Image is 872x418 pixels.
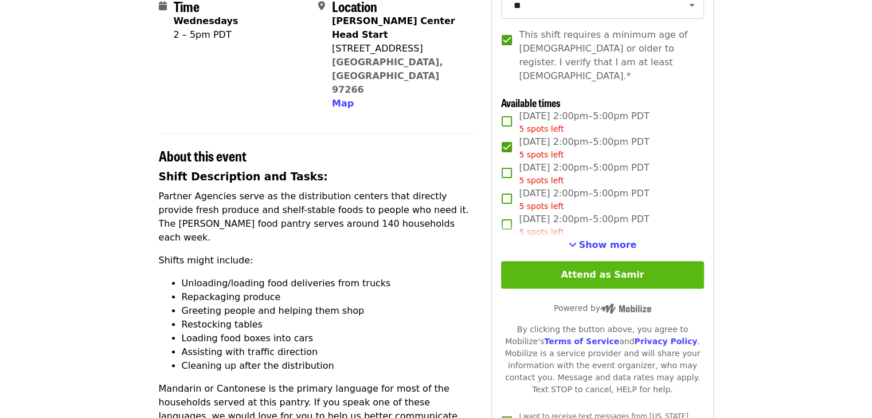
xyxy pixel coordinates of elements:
li: Cleaning up after the distribution [182,359,478,373]
div: By clicking the button above, you agree to Mobilize's and . Mobilize is a service provider and wi... [501,324,703,396]
li: Restocking tables [182,318,478,332]
span: About this event [159,145,247,165]
button: Attend as Samir [501,261,703,289]
div: [STREET_ADDRESS] [332,42,468,56]
a: [GEOGRAPHIC_DATA], [GEOGRAPHIC_DATA] 97266 [332,57,443,95]
h3: Shift Description and Tasks: [159,169,478,185]
span: Powered by [554,303,651,313]
span: [DATE] 2:00pm–5:00pm PDT [519,212,649,238]
span: Available times [501,95,561,110]
span: 5 spots left [519,227,564,236]
span: This shift requires a minimum age of [DEMOGRAPHIC_DATA] or older to register. I verify that I am ... [519,28,694,83]
span: [DATE] 2:00pm–5:00pm PDT [519,187,649,212]
img: Powered by Mobilize [600,303,651,314]
button: See more timeslots [569,238,637,252]
p: Shifts might include: [159,254,478,267]
li: Repackaging produce [182,290,478,304]
li: Assisting with traffic direction [182,345,478,359]
a: Privacy Policy [634,337,697,346]
span: [DATE] 2:00pm–5:00pm PDT [519,135,649,161]
span: Show more [579,239,637,250]
i: calendar icon [159,1,167,11]
span: 5 spots left [519,176,564,185]
span: 5 spots left [519,124,564,133]
strong: [PERSON_NAME] Center Head Start [332,15,455,40]
p: Partner Agencies serve as the distribution centers that directly provide fresh produce and shelf-... [159,190,478,245]
div: 2 – 5pm PDT [174,28,238,42]
span: [DATE] 2:00pm–5:00pm PDT [519,109,649,135]
span: 5 spots left [519,202,564,211]
li: Loading food boxes into cars [182,332,478,345]
span: 5 spots left [519,150,564,159]
li: Unloading/loading food deliveries from trucks [182,277,478,290]
i: map-marker-alt icon [318,1,325,11]
span: [DATE] 2:00pm–5:00pm PDT [519,161,649,187]
li: Greeting people and helping them shop [182,304,478,318]
button: Map [332,97,354,111]
span: Map [332,98,354,109]
strong: Wednesdays [174,15,238,26]
a: Terms of Service [544,337,619,346]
